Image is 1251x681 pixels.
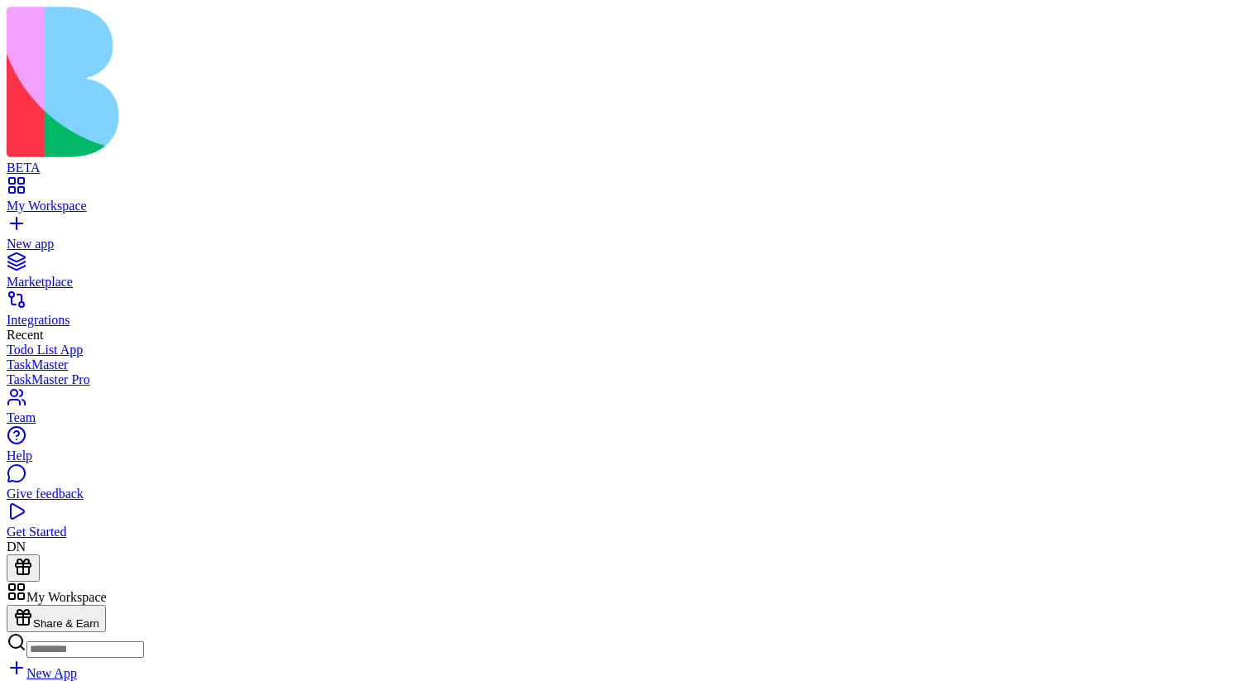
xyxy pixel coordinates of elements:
div: Give feedback [7,487,1244,501]
div: Get Started [7,525,1244,540]
div: Marketplace [7,275,1244,290]
span: Recent [7,328,43,342]
a: Get Started [7,510,1244,540]
a: New App [7,666,77,680]
div: Team [7,410,1244,425]
a: TaskMaster Pro [7,372,1244,387]
div: BETA [7,161,1244,175]
a: My Workspace [7,184,1244,213]
a: Team [7,396,1244,425]
a: Give feedback [7,472,1244,501]
a: BETA [7,146,1244,175]
a: New app [7,222,1244,252]
a: Integrations [7,298,1244,328]
a: Help [7,434,1244,463]
a: TaskMaster [7,357,1244,372]
div: New app [7,237,1244,252]
span: My Workspace [26,590,107,604]
button: Share & Earn [7,605,106,632]
a: Marketplace [7,260,1244,290]
div: Integrations [7,313,1244,328]
span: DN [7,540,26,554]
img: logo [7,7,672,157]
span: Share & Earn [33,617,99,630]
a: Todo List App [7,343,1244,357]
div: My Workspace [7,199,1244,213]
div: Help [7,448,1244,463]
